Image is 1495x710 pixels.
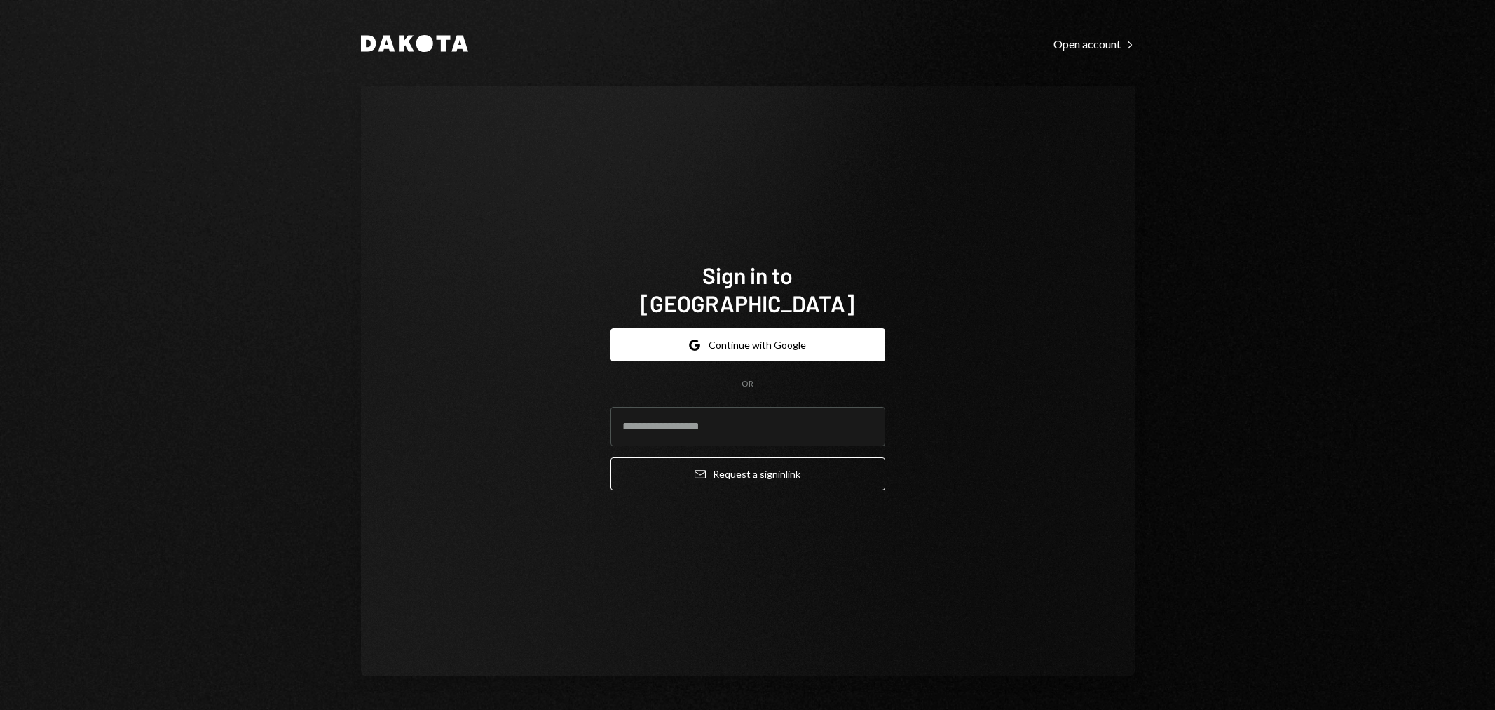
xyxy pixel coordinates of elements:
[610,328,885,361] button: Continue with Google
[610,261,885,317] h1: Sign in to [GEOGRAPHIC_DATA]
[610,457,885,490] button: Request a signinlink
[1053,37,1135,51] div: Open account
[742,378,753,390] div: OR
[1053,36,1135,51] a: Open account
